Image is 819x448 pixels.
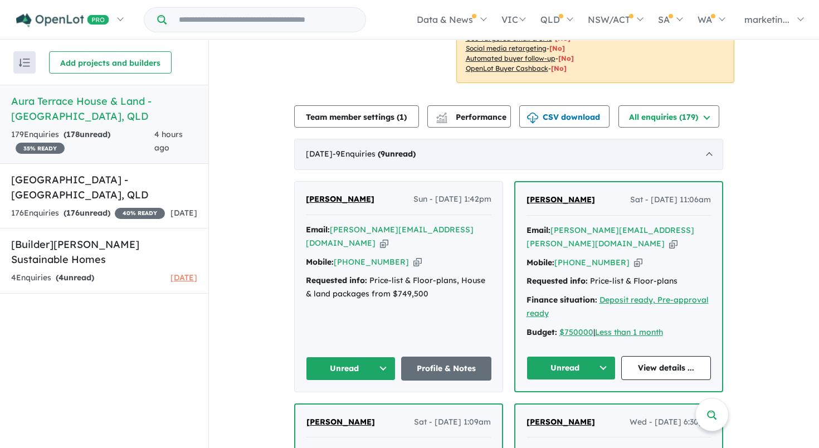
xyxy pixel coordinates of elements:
[630,193,711,207] span: Sat - [DATE] 11:06am
[526,295,597,305] strong: Finance situation:
[527,113,538,124] img: download icon
[115,208,165,219] span: 40 % READY
[526,257,554,267] strong: Mobile:
[58,272,64,283] span: 4
[549,44,565,52] span: [No]
[306,257,334,267] strong: Mobile:
[11,237,197,267] h5: [Builder] [PERSON_NAME] Sustainable Homes
[306,225,330,235] strong: Email:
[526,275,711,288] div: Price-list & Floor-plans
[526,194,595,204] span: [PERSON_NAME]
[11,94,197,124] h5: Aura Terrace House & Land - [GEOGRAPHIC_DATA] , QLD
[306,417,375,427] span: [PERSON_NAME]
[333,149,416,159] span: - 9 Enquir ies
[11,207,165,220] div: 176 Enquir ies
[559,327,593,337] a: $750000
[49,51,172,74] button: Add projects and builders
[554,257,630,267] a: [PHONE_NUMBER]
[630,416,711,429] span: Wed - [DATE] 6:30pm
[519,105,610,128] button: CSV download
[427,105,511,128] button: Performance
[334,257,409,267] a: [PHONE_NUMBER]
[378,149,416,159] strong: ( unread)
[526,225,550,235] strong: Email:
[669,238,677,250] button: Copy
[526,327,557,337] strong: Budget:
[11,172,197,202] h5: [GEOGRAPHIC_DATA] - [GEOGRAPHIC_DATA] , QLD
[66,208,80,218] span: 176
[306,193,374,206] a: [PERSON_NAME]
[526,356,616,380] button: Unread
[154,129,183,153] span: 4 hours ago
[436,113,446,119] img: line-chart.svg
[306,194,374,204] span: [PERSON_NAME]
[558,54,574,62] span: [No]
[618,105,719,128] button: All enquiries (179)
[413,193,491,206] span: Sun - [DATE] 1:42pm
[381,149,385,159] span: 9
[744,14,789,25] span: marketin...
[466,44,547,52] u: Social media retargeting
[526,295,709,318] a: Deposit ready, Pre-approval ready
[306,416,375,429] a: [PERSON_NAME]
[306,274,491,301] div: Price-list & Floor-plans, House & land packages from $749,500
[526,193,595,207] a: [PERSON_NAME]
[401,357,491,381] a: Profile & Notes
[306,225,474,248] a: [PERSON_NAME][EMAIL_ADDRESS][DOMAIN_NAME]
[169,8,363,32] input: Try estate name, suburb, builder or developer
[11,271,94,285] div: 4 Enquir ies
[294,139,723,170] div: [DATE]
[595,327,663,337] a: Less than 1 month
[634,257,642,269] button: Copy
[294,105,419,128] button: Team member settings (1)
[526,417,595,427] span: [PERSON_NAME]
[306,275,367,285] strong: Requested info:
[66,129,80,139] span: 178
[413,256,422,268] button: Copy
[19,59,30,67] img: sort.svg
[414,416,491,429] span: Sat - [DATE] 1:09am
[436,116,447,123] img: bar-chart.svg
[438,112,506,122] span: Performance
[56,272,94,283] strong: ( unread)
[16,143,65,154] span: 35 % READY
[11,128,154,155] div: 179 Enquir ies
[399,112,404,122] span: 1
[16,13,109,27] img: Openlot PRO Logo White
[64,208,110,218] strong: ( unread)
[551,64,567,72] span: [No]
[526,326,711,339] div: |
[170,272,197,283] span: [DATE]
[621,356,711,380] a: View details ...
[306,357,396,381] button: Unread
[466,54,555,62] u: Automated buyer follow-up
[466,64,548,72] u: OpenLot Buyer Cashback
[64,129,110,139] strong: ( unread)
[170,208,197,218] span: [DATE]
[526,225,694,249] a: [PERSON_NAME][EMAIL_ADDRESS][PERSON_NAME][DOMAIN_NAME]
[380,237,388,249] button: Copy
[526,276,588,286] strong: Requested info:
[526,416,595,429] a: [PERSON_NAME]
